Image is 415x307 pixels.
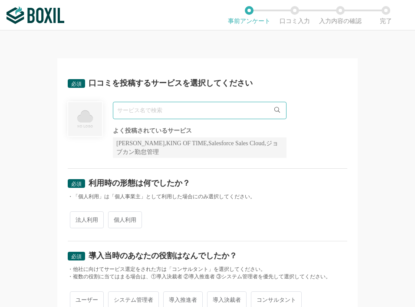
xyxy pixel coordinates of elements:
[68,266,347,273] div: ・他社に向けてサービス選定をされた方は「コンサルタント」を選択してください。
[89,252,237,260] div: 導入当時のあなたの役割はなんでしたか？
[113,102,287,119] input: サービス名で検索
[89,79,253,87] div: 口コミを投稿するサービスを選択してください
[71,181,82,187] span: 必須
[226,6,272,24] li: 事前アンケート
[272,6,317,24] li: 口コミ入力
[71,81,82,87] span: 必須
[108,211,142,228] span: 個人利用
[317,6,363,24] li: 入力内容の確認
[89,179,190,187] div: 利用時の形態は何でしたか？
[113,137,287,158] div: [PERSON_NAME],KING OF TIME,Salesforce Sales Cloud,ジョブカン勤怠管理
[113,128,287,134] div: よく投稿されているサービス
[68,273,347,280] div: ・複数の役割に当てはまる場合は、①導入決裁者 ②導入推進者 ③システム管理者を優先して選択してください。
[68,193,347,200] div: ・「個人利用」は「個人事業主」として利用した場合にのみ選択してください。
[70,211,104,228] span: 法人利用
[7,7,64,24] img: ボクシルSaaS_ロゴ
[363,6,408,24] li: 完了
[71,254,82,260] span: 必須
